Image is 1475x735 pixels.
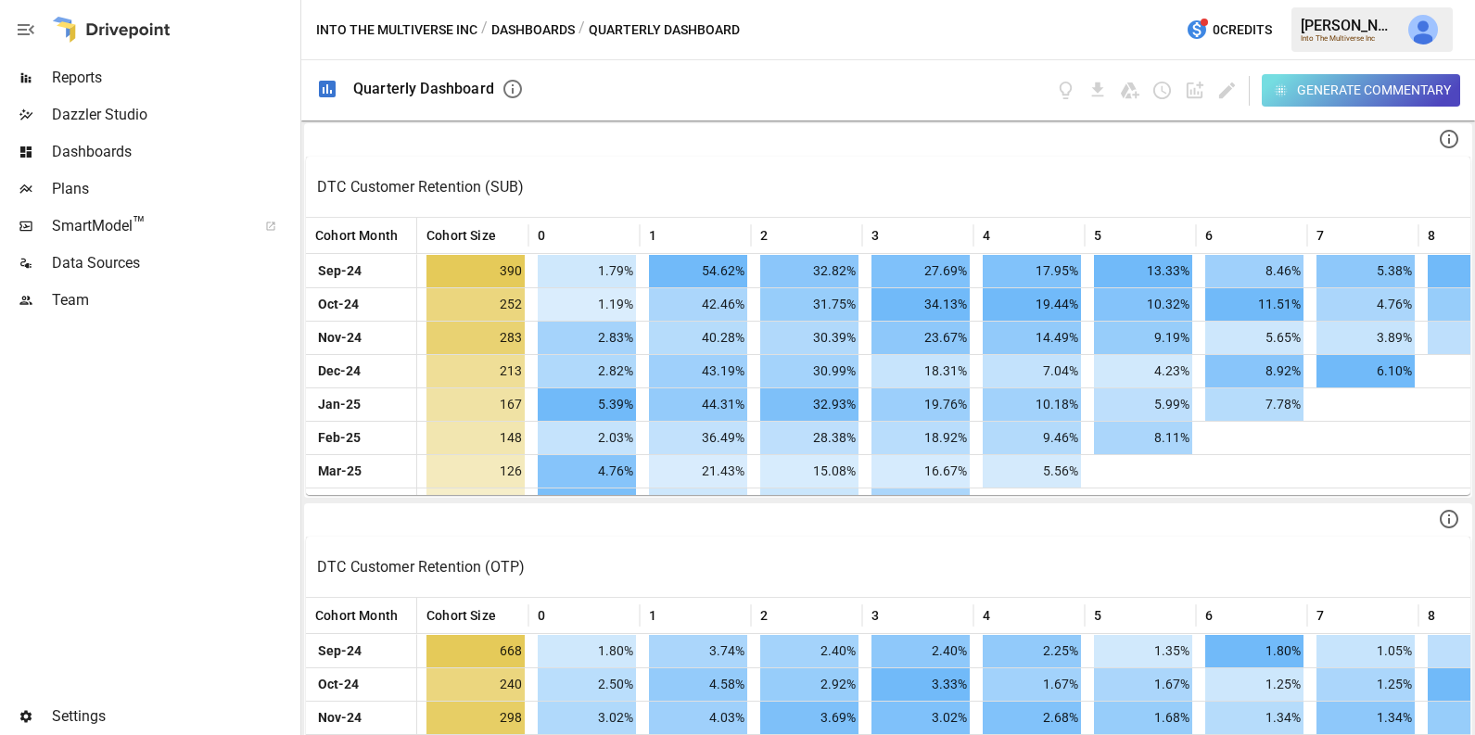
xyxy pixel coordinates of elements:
[579,19,585,42] div: /
[983,422,1081,454] span: 9.46%
[871,226,879,245] span: 3
[760,455,858,488] span: 15.08%
[871,288,970,321] span: 34.13%
[983,288,1081,321] span: 19.44%
[538,255,636,287] span: 1.79%
[1301,34,1397,43] div: Into The Multiverse Inc
[538,606,545,625] span: 0
[1205,606,1213,625] span: 6
[1316,322,1415,354] span: 3.89%
[649,606,656,625] span: 1
[1205,635,1303,667] span: 1.80%
[481,19,488,42] div: /
[1184,80,1205,101] button: Add widget
[871,606,879,625] span: 3
[1094,255,1192,287] span: 13.33%
[538,455,636,488] span: 4.76%
[315,255,364,287] span: Sep-24
[1316,635,1415,667] span: 1.05%
[538,668,636,701] span: 2.50%
[315,288,362,321] span: Oct-24
[1151,80,1173,101] button: Schedule dashboard
[1055,80,1076,101] button: View documentation
[649,668,747,701] span: 4.58%
[316,19,477,42] button: Into The Multiverse Inc
[1205,668,1303,701] span: 1.25%
[649,388,747,421] span: 44.31%
[1316,355,1415,387] span: 6.10%
[1094,635,1192,667] span: 1.35%
[538,422,636,454] span: 2.03%
[649,422,747,454] span: 36.49%
[983,388,1081,421] span: 10.18%
[649,288,747,321] span: 42.46%
[983,668,1081,701] span: 1.67%
[871,668,970,701] span: 3.33%
[426,288,525,321] span: 252
[315,488,362,521] span: Apr-25
[760,355,858,387] span: 30.99%
[1213,19,1272,42] span: 0 Credits
[760,322,858,354] span: 30.39%
[1094,702,1192,734] span: 1.68%
[538,288,636,321] span: 1.19%
[983,455,1081,488] span: 5.56%
[315,388,363,421] span: Jan-25
[649,226,656,245] span: 1
[1178,13,1279,47] button: 0Credits
[315,606,398,625] span: Cohort Month
[1205,226,1213,245] span: 6
[649,702,747,734] span: 4.03%
[983,355,1081,387] span: 7.04%
[538,488,636,521] span: 5.04%
[871,702,970,734] span: 3.02%
[760,635,858,667] span: 2.40%
[1408,15,1438,44] div: Julie Wilton
[760,288,858,321] span: 31.75%
[1205,355,1303,387] span: 8.92%
[760,422,858,454] span: 28.38%
[983,635,1081,667] span: 2.25%
[1205,702,1303,734] span: 1.34%
[983,322,1081,354] span: 14.49%
[426,255,525,287] span: 390
[1094,288,1192,321] span: 10.32%
[983,606,990,625] span: 4
[315,455,364,488] span: Mar-25
[426,355,525,387] span: 213
[426,455,525,488] span: 126
[52,289,297,311] span: Team
[1094,668,1192,701] span: 1.67%
[52,178,297,200] span: Plans
[1094,226,1101,245] span: 5
[1094,355,1192,387] span: 4.23%
[871,388,970,421] span: 19.76%
[426,422,525,454] span: 148
[315,635,364,667] span: Sep-24
[983,226,990,245] span: 4
[871,635,970,667] span: 2.40%
[983,702,1081,734] span: 2.68%
[426,668,525,701] span: 240
[315,226,398,245] span: Cohort Month
[1216,80,1238,101] button: Edit dashboard
[1262,74,1461,107] button: Generate Commentary
[760,606,768,625] span: 2
[649,455,747,488] span: 21.43%
[1087,80,1109,101] button: Download dashboard
[1119,80,1140,101] button: Save as Google Doc
[1428,606,1435,625] span: 8
[538,702,636,734] span: 3.02%
[315,322,364,354] span: Nov-24
[426,606,496,625] span: Cohort Size
[871,355,970,387] span: 18.31%
[1297,79,1451,102] div: Generate Commentary
[1094,606,1101,625] span: 5
[52,141,297,163] span: Dashboards
[871,422,970,454] span: 18.92%
[538,355,636,387] span: 2.82%
[1205,255,1303,287] span: 8.46%
[491,19,575,42] button: Dashboards
[538,635,636,667] span: 1.80%
[1205,322,1303,354] span: 5.65%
